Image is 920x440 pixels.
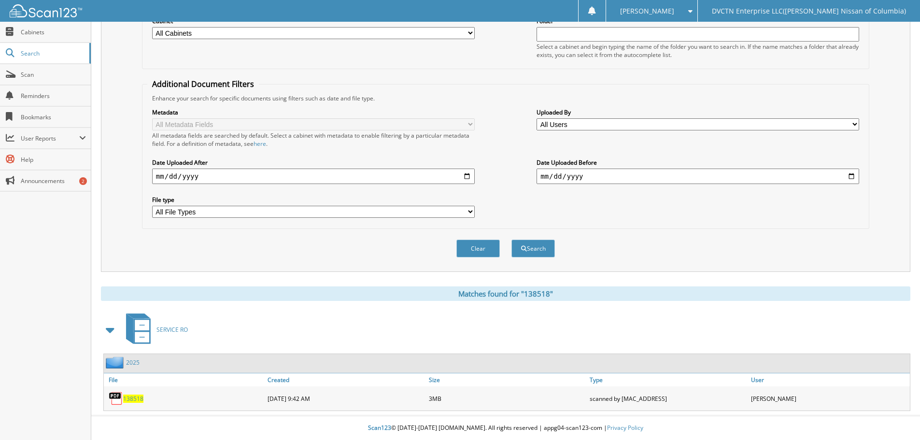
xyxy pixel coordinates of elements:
[147,79,259,89] legend: Additional Document Filters
[587,389,749,408] div: scanned by [MAC_ADDRESS]
[104,373,265,386] a: File
[21,156,86,164] span: Help
[426,373,588,386] a: Size
[537,108,859,116] label: Uploaded By
[265,373,426,386] a: Created
[607,424,643,432] a: Privacy Policy
[91,416,920,440] div: © [DATE]-[DATE] [DOMAIN_NAME]. All rights reserved | appg04-scan123-com |
[101,286,910,301] div: Matches found for "138518"
[21,134,79,142] span: User Reports
[21,71,86,79] span: Scan
[123,395,143,403] a: 138518
[368,424,391,432] span: Scan123
[21,113,86,121] span: Bookmarks
[872,394,920,440] iframe: Chat Widget
[152,158,475,167] label: Date Uploaded After
[152,169,475,184] input: start
[265,389,426,408] div: [DATE] 9:42 AM
[21,28,86,36] span: Cabinets
[21,92,86,100] span: Reminders
[21,49,85,57] span: Search
[587,373,749,386] a: Type
[21,177,86,185] span: Announcements
[511,240,555,257] button: Search
[456,240,500,257] button: Clear
[537,43,859,59] div: Select a cabinet and begin typing the name of the folder you want to search in. If the name match...
[152,196,475,204] label: File type
[109,391,123,406] img: PDF.png
[426,389,588,408] div: 3MB
[10,4,82,17] img: scan123-logo-white.svg
[537,169,859,184] input: end
[749,389,910,408] div: [PERSON_NAME]
[152,108,475,116] label: Metadata
[79,177,87,185] div: 2
[620,8,674,14] span: [PERSON_NAME]
[106,356,126,369] img: folder2.png
[120,311,188,349] a: SERVICE RO
[126,358,140,367] a: 2025
[152,131,475,148] div: All metadata fields are searched by default. Select a cabinet with metadata to enable filtering b...
[254,140,266,148] a: here
[156,326,188,334] span: SERVICE RO
[147,94,864,102] div: Enhance your search for specific documents using filters such as date and file type.
[712,8,906,14] span: DVCTN Enterprise LLC([PERSON_NAME] Nissan of Columbia)
[537,158,859,167] label: Date Uploaded Before
[749,373,910,386] a: User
